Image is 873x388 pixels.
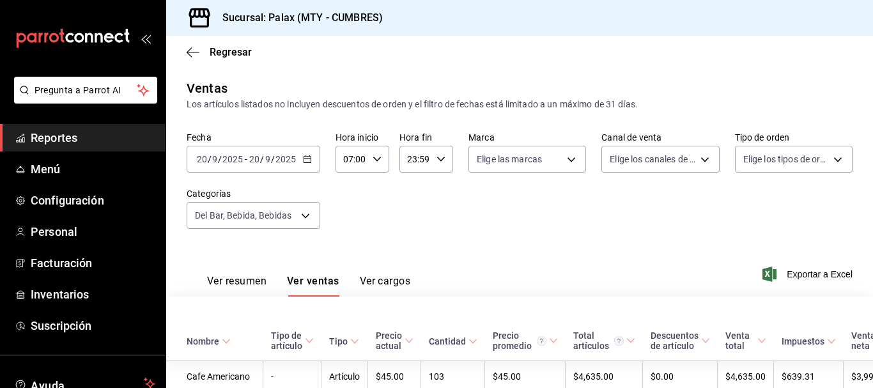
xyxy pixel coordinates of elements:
span: Reportes [31,129,155,146]
div: Descuentos de artículo [651,330,699,351]
span: Impuestos [782,336,836,346]
span: Del Bar, Bebida, Bebidas [195,209,291,222]
a: Pregunta a Parrot AI [9,93,157,106]
button: Pregunta a Parrot AI [14,77,157,104]
button: Ver ventas [287,275,339,297]
div: Venta total [725,330,755,351]
div: Precio promedio [493,330,546,351]
span: Elige los tipos de orden [743,153,829,166]
label: Hora fin [399,133,453,142]
svg: Precio promedio = Total artículos / cantidad [537,336,546,346]
div: Impuestos [782,336,824,346]
span: / [260,154,264,164]
label: Marca [468,133,586,142]
button: Ver resumen [207,275,267,297]
h3: Sucursal: Palax (MTY - CUMBRES) [212,10,383,26]
span: / [208,154,212,164]
span: Suscripción [31,317,155,334]
button: Exportar a Excel [765,267,853,282]
span: Venta total [725,330,766,351]
input: ---- [222,154,243,164]
span: / [271,154,275,164]
button: Ver cargos [360,275,411,297]
div: Ventas [187,79,228,98]
button: open_drawer_menu [141,33,151,43]
svg: El total artículos considera cambios de precios en los artículos así como costos adicionales por ... [614,336,624,346]
span: Configuración [31,192,155,209]
span: Precio promedio [493,330,558,351]
input: ---- [275,154,297,164]
input: -- [249,154,260,164]
div: Total artículos [573,330,624,351]
span: Tipo [329,336,359,346]
button: Regresar [187,46,252,58]
span: / [218,154,222,164]
label: Fecha [187,133,320,142]
input: -- [212,154,218,164]
span: Pregunta a Parrot AI [35,84,137,97]
span: Precio actual [376,330,413,351]
span: Elige las marcas [477,153,542,166]
div: Precio actual [376,330,402,351]
span: Tipo de artículo [271,330,314,351]
div: navigation tabs [207,275,410,297]
span: Inventarios [31,286,155,303]
span: Elige los canales de venta [610,153,695,166]
div: Los artículos listados no incluyen descuentos de orden y el filtro de fechas está limitado a un m... [187,98,853,111]
label: Tipo de orden [735,133,853,142]
div: Cantidad [429,336,466,346]
label: Hora inicio [336,133,389,142]
label: Canal de venta [601,133,719,142]
span: Regresar [210,46,252,58]
label: Categorías [187,189,320,198]
span: Cantidad [429,336,477,346]
div: Nombre [187,336,219,346]
span: Total artículos [573,330,635,351]
span: Facturación [31,254,155,272]
span: Menú [31,160,155,178]
div: Tipo [329,336,348,346]
span: - [245,154,247,164]
span: Nombre [187,336,231,346]
input: -- [265,154,271,164]
span: Descuentos de artículo [651,330,710,351]
span: Personal [31,223,155,240]
input: -- [196,154,208,164]
div: Tipo de artículo [271,330,302,351]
